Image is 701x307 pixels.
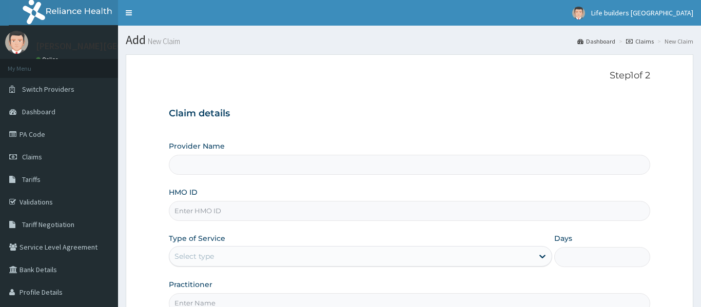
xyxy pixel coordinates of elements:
[169,233,225,243] label: Type of Service
[655,37,693,46] li: New Claim
[22,220,74,229] span: Tariff Negotiation
[36,56,61,63] a: Online
[22,85,74,94] span: Switch Providers
[174,251,214,261] div: Select type
[577,37,615,46] a: Dashboard
[169,70,650,81] p: Step 1 of 2
[572,7,585,19] img: User Image
[591,8,693,17] span: Life builders [GEOGRAPHIC_DATA]
[169,108,650,119] h3: Claim details
[146,37,180,45] small: New Claim
[169,141,225,151] label: Provider Name
[36,42,188,51] p: [PERSON_NAME][GEOGRAPHIC_DATA]
[626,37,654,46] a: Claims
[5,31,28,54] img: User Image
[169,279,212,290] label: Practitioner
[169,187,198,197] label: HMO ID
[126,33,693,47] h1: Add
[554,233,572,243] label: Days
[22,152,42,161] span: Claims
[169,201,650,221] input: Enter HMO ID
[22,175,41,184] span: Tariffs
[22,107,55,116] span: Dashboard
